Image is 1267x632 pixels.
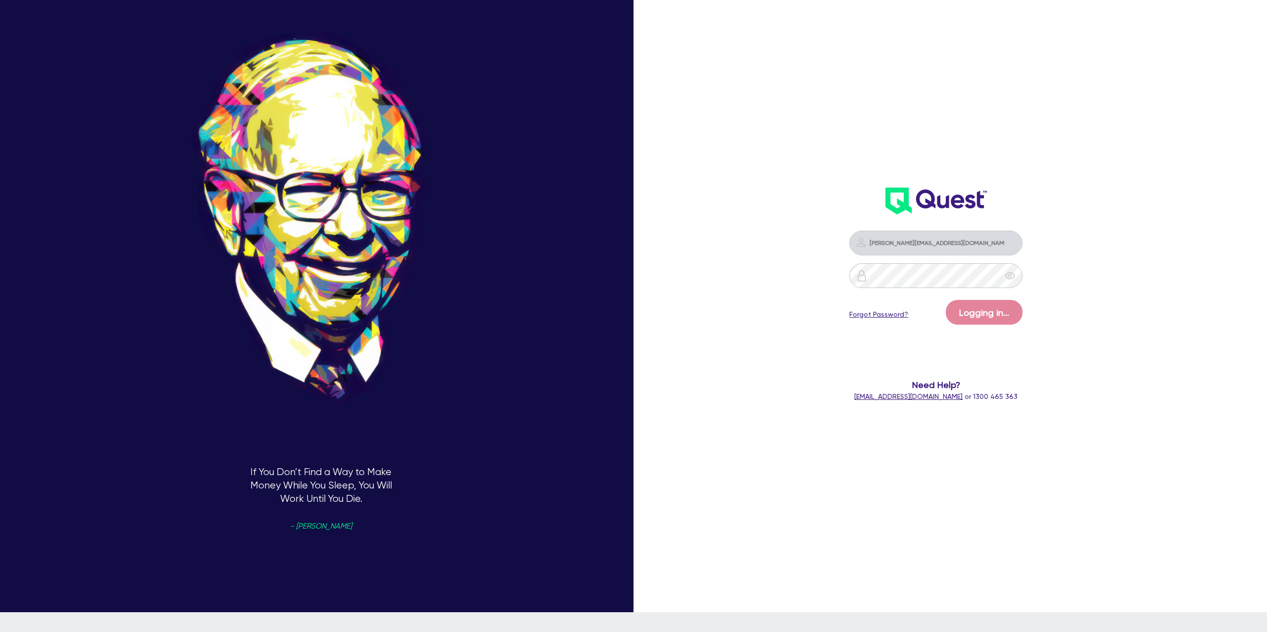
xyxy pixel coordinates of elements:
p: If You Don’t Find a Way to Make Money While You Sleep, You Will Work Until You Die. [242,466,400,624]
span: or 1300 465 363 [854,392,1018,400]
span: - [PERSON_NAME] [290,523,352,530]
img: wH2k97JdezQIQAAAABJRU5ErkJggg== [885,188,987,214]
input: Email address [849,231,1023,255]
a: Forgot Password? [849,309,908,320]
span: eye [1005,271,1015,281]
a: [EMAIL_ADDRESS][DOMAIN_NAME] [854,392,963,400]
button: Logging in... [946,300,1023,325]
span: Need Help? [761,378,1112,391]
img: icon-password [855,237,867,248]
img: icon-password [856,270,868,282]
